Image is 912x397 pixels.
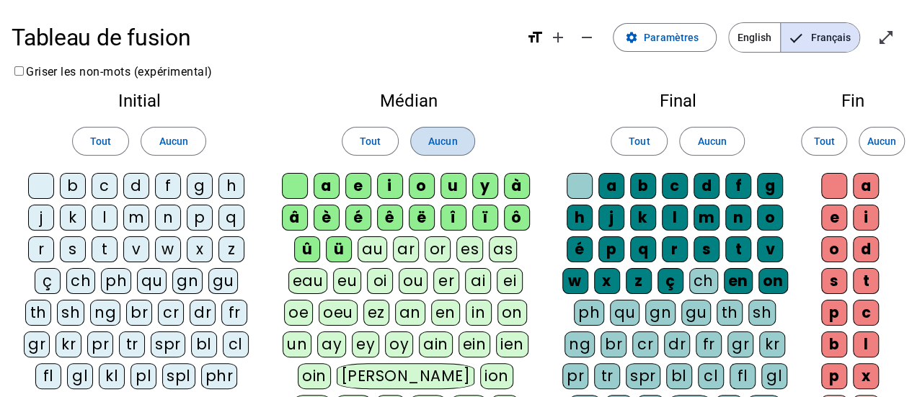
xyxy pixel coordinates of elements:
div: î [440,205,466,231]
span: Français [781,23,859,52]
div: er [433,268,459,294]
div: qu [610,300,639,326]
div: ç [35,268,61,294]
div: spl [162,363,195,389]
div: dr [190,300,216,326]
div: x [187,236,213,262]
div: ph [101,268,131,294]
div: e [345,173,371,199]
div: br [601,331,627,357]
div: s [821,268,847,294]
div: fr [696,331,722,357]
div: p [187,205,213,231]
div: as [489,236,517,262]
span: Aucun [867,133,896,150]
div: spr [626,363,660,389]
div: k [630,205,656,231]
div: i [377,173,403,199]
div: k [60,205,86,231]
div: ei [497,268,523,294]
div: ain [419,331,453,357]
div: d [694,173,720,199]
div: g [757,173,783,199]
div: ch [689,268,718,294]
div: j [598,205,624,231]
div: kl [99,363,125,389]
div: ai [465,268,491,294]
div: r [662,236,688,262]
span: Aucun [428,133,457,150]
div: an [395,300,425,326]
div: ô [504,205,530,231]
div: dr [664,331,690,357]
div: qu [137,268,167,294]
div: q [630,236,656,262]
div: v [123,236,149,262]
div: ch [66,268,95,294]
div: s [60,236,86,262]
div: q [218,205,244,231]
div: ng [90,300,120,326]
div: o [409,173,435,199]
div: v [757,236,783,262]
div: au [358,236,387,262]
div: tr [594,363,620,389]
div: i [853,205,879,231]
div: fl [35,363,61,389]
div: gu [681,300,711,326]
div: or [425,236,451,262]
button: Tout [801,127,847,156]
div: spr [151,331,185,357]
div: gl [67,363,93,389]
div: w [562,268,588,294]
button: Tout [72,127,129,156]
button: Augmenter la taille de la police [544,23,572,52]
div: ar [393,236,419,262]
h2: Final [562,92,794,110]
div: b [821,331,847,357]
div: cl [698,363,724,389]
div: oeu [319,300,358,326]
div: p [821,300,847,326]
div: tr [119,331,145,357]
div: w [155,236,181,262]
div: on [758,268,788,294]
div: eau [288,268,328,294]
div: r [28,236,54,262]
div: f [725,173,751,199]
div: s [694,236,720,262]
div: b [60,173,86,199]
button: Aucun [859,127,905,156]
div: g [187,173,213,199]
div: è [314,205,340,231]
div: sh [748,300,776,326]
div: kr [759,331,785,357]
div: c [853,300,879,326]
div: cr [632,331,658,357]
div: x [853,363,879,389]
div: m [123,205,149,231]
div: n [155,205,181,231]
div: ng [565,331,595,357]
div: z [626,268,652,294]
mat-icon: open_in_full [877,29,895,46]
div: oin [298,363,331,389]
div: th [717,300,743,326]
div: û [294,236,320,262]
div: u [440,173,466,199]
span: Tout [813,133,834,150]
div: m [694,205,720,231]
span: Aucun [697,133,726,150]
span: English [729,23,780,52]
span: Tout [360,133,381,150]
div: t [92,236,118,262]
div: pr [562,363,588,389]
div: c [662,173,688,199]
div: ï [472,205,498,231]
div: pl [130,363,156,389]
div: eu [333,268,361,294]
div: ç [658,268,683,294]
label: Griser les non-mots (expérimental) [12,65,213,79]
div: oy [385,331,413,357]
mat-icon: settings [625,31,638,44]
